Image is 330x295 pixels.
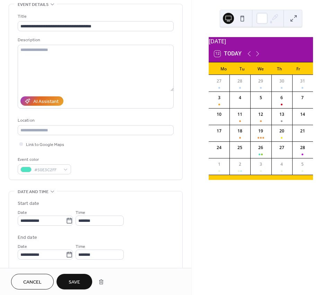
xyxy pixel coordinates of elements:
[299,145,306,151] div: 28
[258,145,264,151] div: 26
[237,111,243,118] div: 11
[299,111,306,118] div: 14
[258,128,264,134] div: 19
[33,98,59,105] div: AI Assistant
[18,209,27,216] span: Date
[34,166,60,174] span: #50E3C2FF
[270,62,289,75] div: Th
[26,141,64,148] span: Link to Google Maps
[18,188,49,196] span: Date and time
[18,36,172,44] div: Description
[233,62,252,75] div: Tu
[279,161,285,167] div: 4
[18,156,70,163] div: Event color
[18,200,39,207] div: Start date
[252,62,270,75] div: We
[299,78,306,84] div: 31
[216,111,222,118] div: 10
[18,234,37,241] div: End date
[76,243,85,250] span: Time
[214,62,233,75] div: Mo
[289,62,307,75] div: Fr
[23,279,42,286] span: Cancel
[237,161,243,167] div: 2
[279,95,285,101] div: 6
[258,95,264,101] div: 5
[279,128,285,134] div: 20
[258,78,264,84] div: 29
[279,111,285,118] div: 13
[216,128,222,134] div: 17
[237,128,243,134] div: 18
[212,49,244,59] button: 12Today
[216,78,222,84] div: 27
[209,37,313,45] div: [DATE]
[20,96,63,106] button: AI Assistant
[279,145,285,151] div: 27
[299,161,306,167] div: 5
[299,95,306,101] div: 7
[216,145,222,151] div: 24
[69,279,80,286] span: Save
[237,78,243,84] div: 28
[258,161,264,167] div: 3
[237,95,243,101] div: 4
[299,128,306,134] div: 21
[258,111,264,118] div: 12
[18,243,27,250] span: Date
[18,13,172,20] div: Title
[18,1,49,8] span: Event details
[57,274,92,289] button: Save
[18,117,172,124] div: Location
[76,209,85,216] span: Time
[279,78,285,84] div: 30
[11,274,54,289] button: Cancel
[237,145,243,151] div: 25
[216,95,222,101] div: 3
[216,161,222,167] div: 1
